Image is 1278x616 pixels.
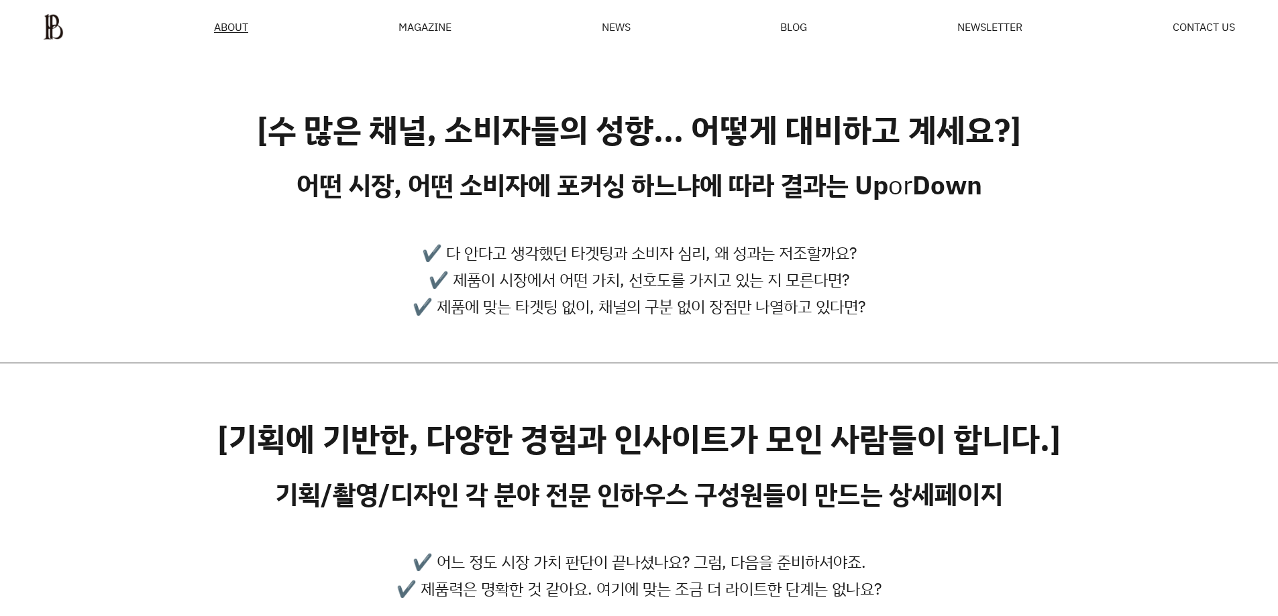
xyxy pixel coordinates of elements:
[602,21,631,32] a: NEWS
[780,21,807,32] a: BLOG
[214,21,248,33] a: ABOUT
[1173,21,1235,32] a: CONTACT US
[217,420,1061,458] h2: [기획에 기반한, 다양한 경험과 인사이트가 모인 사람들이 합니다.]
[275,479,1003,509] h3: 기획/촬영/디자인 각 분야 전문 인하우스 구성원들이 만드는 상세페이지
[43,13,64,40] img: ba379d5522eb3.png
[396,548,882,602] p: ✔️ 어느 정도 시장 가치 판단이 끝나셨나요? 그럼, 다음을 준비하셔야죠. ✔️ 제품력은 명확한 것 같아요. 여기에 맞는 조금 더 라이트한 단계는 없나요?
[297,170,982,200] h3: 어떤 시장, 어떤 소비자에 포커싱 하느냐에 따라 결과는 Up Down
[257,111,1021,149] h2: [수 많은 채널, 소비자들의 성향... 어떻게 대비하고 계세요?]
[214,21,248,32] span: ABOUT
[398,21,451,32] div: MAGAZINE
[413,239,865,320] p: ✔️ 다 안다고 생각했던 타겟팅과 소비자 심리, 왜 성과는 저조할까요? ✔️ 제품이 시장에서 어떤 가치, 선호도를 가지고 있는 지 모른다면? ✔️ 제품에 맞는 타겟팅 없이, ...
[957,21,1022,32] a: NEWSLETTER
[888,168,912,202] span: or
